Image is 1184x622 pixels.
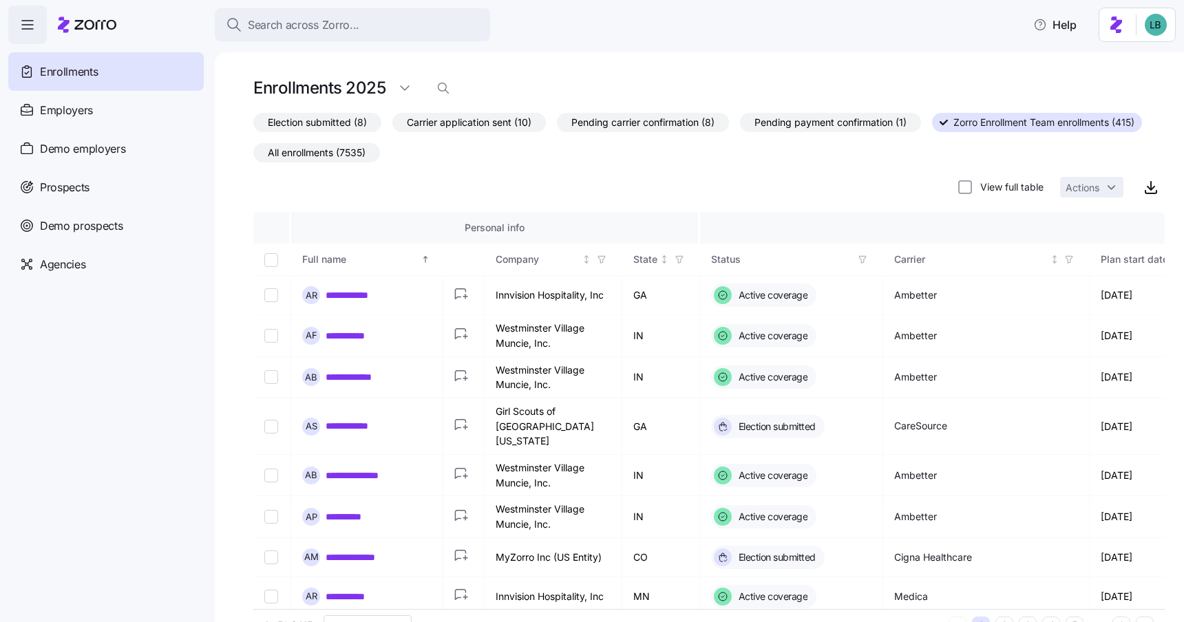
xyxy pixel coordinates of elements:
span: A S [306,422,317,431]
div: Company [496,252,580,267]
span: Agencies [40,256,85,273]
button: Search across Zorro... [215,8,490,41]
div: Plan start date [1101,252,1168,267]
img: 55738f7c4ee29e912ff6c7eae6e0401b [1145,14,1167,36]
span: Election submitted [734,550,816,564]
button: Help [1022,11,1088,39]
td: GA [622,398,700,455]
a: Prospects [8,168,204,206]
td: MN [622,577,700,616]
span: Cigna Healthcare [894,550,972,564]
th: CompanyNot sorted [485,244,622,275]
td: Westminster Village Muncie, Inc. [485,357,622,398]
span: All enrollments (7535) [268,144,366,162]
input: Select record 12 [264,469,278,482]
span: Pending payment confirmation (1) [754,114,907,131]
span: Ambetter [894,510,937,524]
div: Full name [302,252,418,267]
td: IN [622,315,700,356]
span: Ambetter [894,329,937,343]
td: Innvision Hospitality, Inc [485,276,622,315]
span: Active coverage [734,370,808,384]
td: Girl Scouts of [GEOGRAPHIC_DATA][US_STATE] [485,398,622,455]
span: Active coverage [734,510,808,524]
div: Personal info [302,220,687,235]
span: A B [305,373,317,382]
span: Employers [40,102,93,119]
span: A P [306,513,317,522]
span: Election submitted (8) [268,114,367,131]
span: Demo employers [40,140,126,158]
div: State [633,252,657,267]
span: Active coverage [734,590,808,603]
th: Full nameSorted ascending [291,244,443,275]
input: Select record 14 [264,550,278,564]
h1: Enrollments 2025 [253,77,385,98]
span: A M [304,553,319,561]
input: Select record 15 [264,590,278,603]
span: Actions [1066,183,1099,193]
td: IN [622,455,700,496]
td: IN [622,357,700,398]
td: Westminster Village Muncie, Inc. [485,496,622,537]
div: Status [711,252,853,267]
span: Demo prospects [40,217,123,235]
button: Actions [1060,177,1123,197]
td: IN [622,496,700,537]
div: Sorted ascending [421,255,430,264]
span: CareSource [894,419,947,433]
a: Enrollments [8,52,204,91]
th: CarrierNot sorted [883,244,1090,275]
td: Innvision Hospitality, Inc [485,577,622,616]
div: Not sorted [582,255,591,264]
span: Election submitted [734,420,816,433]
input: Select record 8 [264,288,278,302]
input: Select record 10 [264,370,278,384]
input: Select all records [264,253,278,267]
a: Employers [8,91,204,129]
span: Medica [894,590,928,603]
span: Active coverage [734,469,808,482]
span: Prospects [40,179,89,196]
span: A B [305,471,317,480]
span: Ambetter [894,469,937,482]
span: Ambetter [894,370,937,384]
span: Search across Zorro... [248,17,359,34]
span: Pending carrier confirmation (8) [571,114,715,131]
span: Active coverage [734,329,808,343]
a: Demo employers [8,129,204,168]
input: Select record 11 [264,420,278,433]
td: GA [622,276,700,315]
span: A F [306,331,317,340]
th: StateNot sorted [622,244,700,275]
input: Select record 13 [264,510,278,524]
span: Enrollments [40,63,98,81]
span: Help [1033,17,1077,33]
td: CO [622,538,700,577]
span: Active coverage [734,288,808,302]
span: A R [306,291,317,300]
td: Westminster Village Muncie, Inc. [485,455,622,496]
span: Carrier application sent (10) [407,114,531,131]
td: MyZorro Inc (US Entity) [485,538,622,577]
span: Zorro Enrollment Team enrollments (415) [953,114,1134,131]
td: Westminster Village Muncie, Inc. [485,315,622,356]
div: Carrier [894,252,1047,267]
label: View full table [972,180,1044,194]
input: Select record 9 [264,329,278,343]
div: Not sorted [659,255,669,264]
a: Demo prospects [8,206,204,245]
span: A R [306,592,317,601]
div: Not sorted [1050,255,1059,264]
span: Ambetter [894,288,937,302]
a: Agencies [8,245,204,283]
